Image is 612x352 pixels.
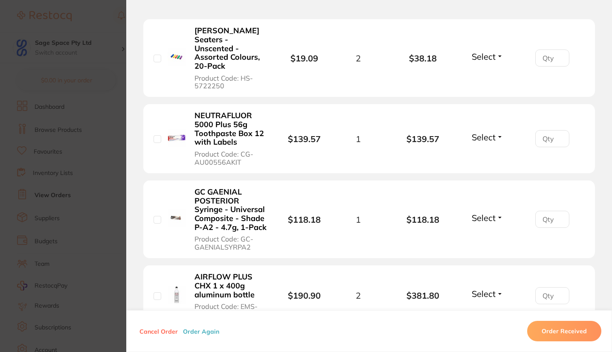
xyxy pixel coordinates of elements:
span: Product Code: CG-AU00556AKIT [194,150,267,166]
b: $38.18 [391,53,455,63]
b: AIRFLOW PLUS CHX 1 x 400g aluminum bottle [194,273,267,299]
b: $139.57 [288,134,321,144]
img: GC GAENIAL POSTERIOR Syringe - Universal Composite - Shade P-A2 - 4.7g, 1-Pack [168,209,186,227]
b: $118.18 [391,215,455,224]
button: Order Again [180,327,222,335]
span: Product Code: GC-GAENIALSYRPA2 [194,235,267,251]
span: Product Code: EMS-DV082Z [194,303,267,318]
button: Select [469,51,506,62]
img: Henry Schein Aligner Seaters - Unscented - Assorted Colours, 20-Pack [168,48,186,66]
button: Select [469,212,506,223]
b: GC GAENIAL POSTERIOR Syringe - Universal Composite - Shade P-A2 - 4.7g, 1-Pack [194,188,267,232]
button: AIRFLOW PLUS CHX 1 x 400g aluminum bottle Product Code: EMS-DV082Z [192,272,270,319]
span: Select [472,132,496,143]
span: Product Code: HS-5722250 [194,74,267,90]
span: Select [472,288,496,299]
img: NEUTRAFLUOR 5000 Plus 56g Toothpaste Box 12 with Labels [168,129,186,147]
b: $118.18 [288,214,321,225]
input: Qty [535,211,569,228]
b: [PERSON_NAME] Seaters - Unscented - Assorted Colours, 20-Pack [194,26,267,70]
span: Select [472,51,496,62]
b: $139.57 [391,134,455,144]
input: Qty [535,130,569,147]
span: 1 [356,134,361,144]
button: Cancel Order [137,327,180,335]
input: Qty [535,287,569,304]
img: AIRFLOW PLUS CHX 1 x 400g aluminum bottle [168,286,186,304]
span: 2 [356,53,361,63]
span: Select [472,212,496,223]
button: Select [469,288,506,299]
b: $19.09 [290,53,318,64]
b: $381.80 [391,291,455,300]
button: GC GAENIAL POSTERIOR Syringe - Universal Composite - Shade P-A2 - 4.7g, 1-Pack Product Code: GC-G... [192,187,270,251]
button: Order Received [527,321,601,341]
span: 1 [356,215,361,224]
b: NEUTRAFLUOR 5000 Plus 56g Toothpaste Box 12 with Labels [194,111,267,147]
b: $190.90 [288,290,321,301]
input: Qty [535,49,569,67]
button: [PERSON_NAME] Seaters - Unscented - Assorted Colours, 20-Pack Product Code: HS-5722250 [192,26,270,90]
button: Select [469,132,506,143]
span: 2 [356,291,361,300]
button: NEUTRAFLUOR 5000 Plus 56g Toothpaste Box 12 with Labels Product Code: CG-AU00556AKIT [192,111,270,166]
